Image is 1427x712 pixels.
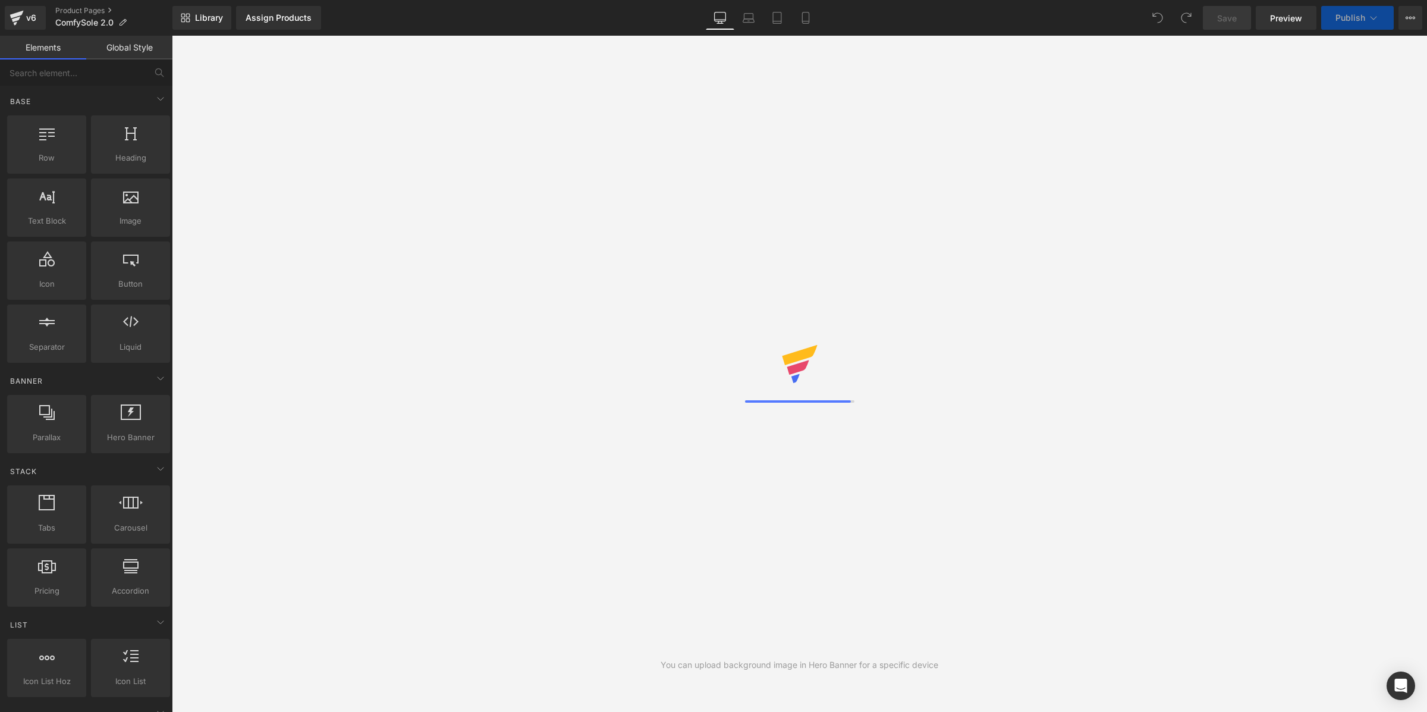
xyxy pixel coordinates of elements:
[55,18,114,27] span: ComfySole 2.0
[661,658,938,672] div: You can upload background image in Hero Banner for a specific device
[86,36,172,59] a: Global Style
[95,215,166,227] span: Image
[1256,6,1316,30] a: Preview
[1387,672,1415,700] div: Open Intercom Messenger
[195,12,223,23] span: Library
[95,431,166,444] span: Hero Banner
[246,13,312,23] div: Assign Products
[55,6,172,15] a: Product Pages
[24,10,39,26] div: v6
[95,152,166,164] span: Heading
[791,6,820,30] a: Mobile
[1174,6,1198,30] button: Redo
[1335,13,1365,23] span: Publish
[11,215,83,227] span: Text Block
[706,6,734,30] a: Desktop
[1398,6,1422,30] button: More
[1321,6,1394,30] button: Publish
[95,522,166,534] span: Carousel
[9,619,29,631] span: List
[1270,12,1302,24] span: Preview
[95,278,166,290] span: Button
[11,341,83,353] span: Separator
[172,6,231,30] a: New Library
[763,6,791,30] a: Tablet
[11,522,83,534] span: Tabs
[9,96,32,107] span: Base
[95,585,166,597] span: Accordion
[11,431,83,444] span: Parallax
[5,6,46,30] a: v6
[9,466,38,477] span: Stack
[734,6,763,30] a: Laptop
[11,152,83,164] span: Row
[1146,6,1170,30] button: Undo
[95,675,166,688] span: Icon List
[11,675,83,688] span: Icon List Hoz
[9,375,44,387] span: Banner
[11,278,83,290] span: Icon
[95,341,166,353] span: Liquid
[1217,12,1237,24] span: Save
[11,585,83,597] span: Pricing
